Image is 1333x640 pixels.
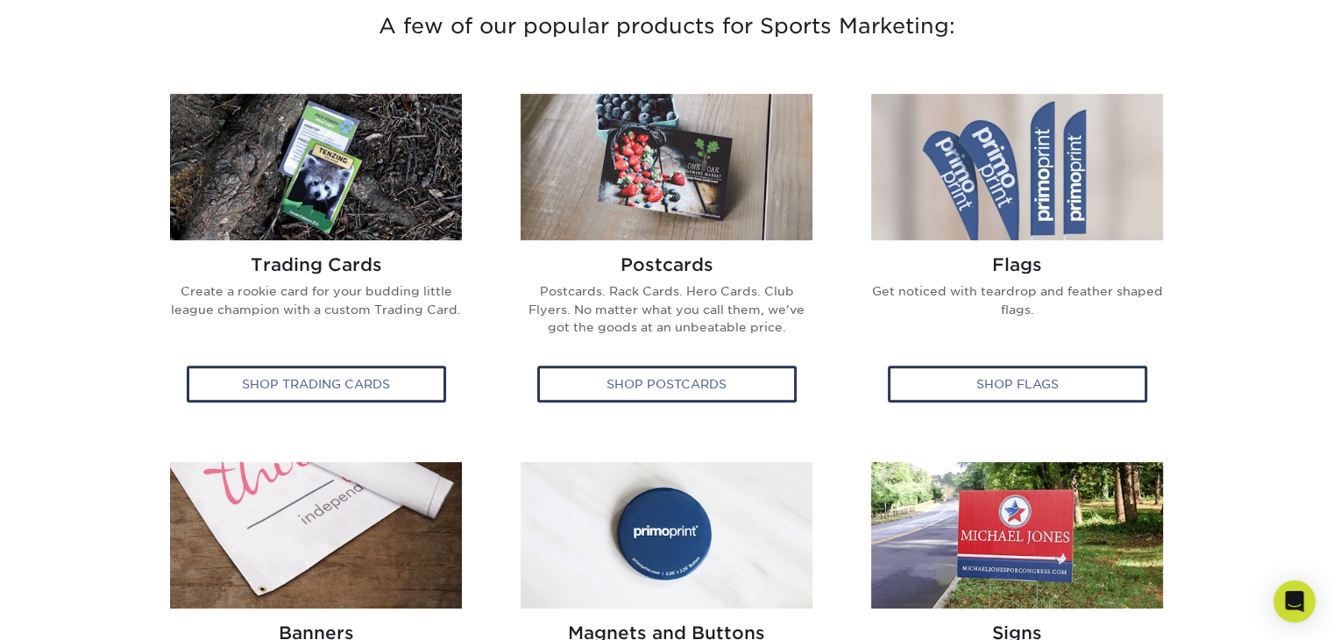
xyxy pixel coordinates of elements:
[1273,580,1315,622] div: Open Intercom Messenger
[537,366,797,402] div: Shop Postcards
[170,462,462,608] img: Banners
[154,94,479,420] a: Trading Cards Trading Cards Create a rookie card for your budding little league champion with a c...
[505,94,829,420] a: Postcards Postcards Postcards. Rack Cards. Hero Cards. Club Flyers. No matter what you call them,...
[869,254,1166,275] h2: Flags
[168,282,464,332] p: Create a rookie card for your budding little league champion with a custom Trading Card.
[519,282,815,350] p: Postcards. Rack Cards. Hero Cards. Club Flyers. No matter what you call them, we've got the goods...
[888,366,1147,402] div: Shop Flags
[871,462,1163,608] img: Signs
[521,94,812,240] img: Postcards
[187,366,446,402] div: Shop Trading Cards
[519,254,815,275] h2: Postcards
[855,94,1180,420] a: Flags Flags Get noticed with teardrop and feather shaped flags. Shop Flags
[168,254,464,275] h2: Trading Cards
[869,282,1166,332] p: Get noticed with teardrop and feather shaped flags.
[170,94,462,240] img: Trading Cards
[871,94,1163,240] img: Flags
[521,462,812,608] img: Magnets and Buttons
